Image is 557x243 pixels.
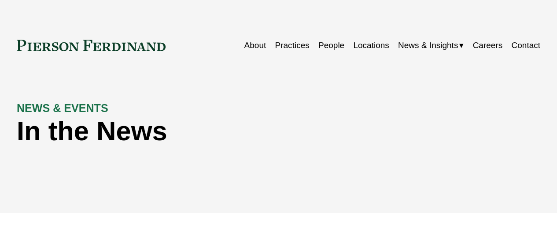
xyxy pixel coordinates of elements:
a: folder dropdown [398,37,464,54]
h1: In the News [17,116,409,146]
a: Practices [275,37,310,54]
strong: NEWS & EVENTS [17,102,108,114]
a: About [244,37,266,54]
a: Careers [473,37,503,54]
a: Contact [512,37,541,54]
a: People [318,37,344,54]
a: Locations [353,37,389,54]
span: News & Insights [398,38,458,53]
